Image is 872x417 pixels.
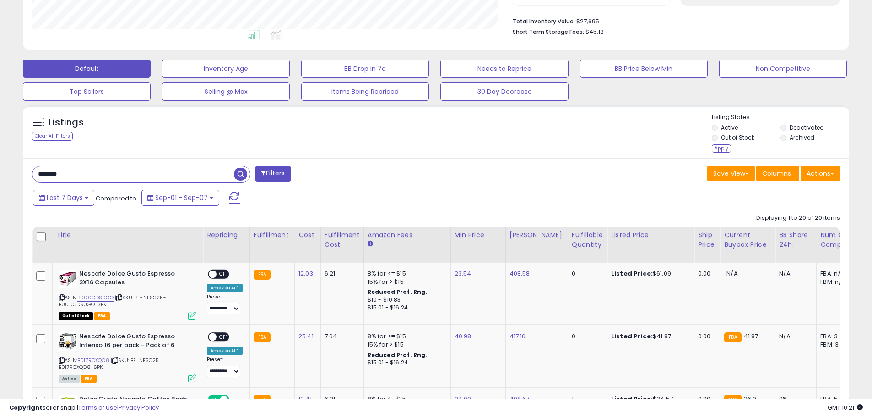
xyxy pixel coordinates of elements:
span: N/A [726,269,737,278]
p: Listing States: [712,113,849,122]
div: Amazon AI * [207,284,243,292]
div: Preset: [207,294,243,314]
span: FBA [94,312,110,320]
div: 0.00 [698,270,713,278]
a: Terms of Use [78,403,117,412]
button: Sep-01 - Sep-07 [141,190,219,206]
div: Fulfillable Quantity [572,230,603,249]
button: Columns [756,166,799,181]
div: Fulfillment Cost [325,230,360,249]
div: Title [56,230,199,240]
button: Save View [707,166,755,181]
button: 30 Day Decrease [440,82,568,101]
a: Privacy Policy [119,403,159,412]
div: $10 - $10.83 [368,296,444,304]
b: Listed Price: [611,269,653,278]
div: Min Price [455,230,502,240]
div: Apply [712,144,731,153]
span: | SKU: BE-NESC25-B000ODS0GO-3PK [59,294,166,308]
button: Last 7 Days [33,190,94,206]
div: 0.00 [698,332,713,341]
div: seller snap | | [9,404,159,412]
div: BB Share 24h. [779,230,812,249]
div: FBM: 3 [820,341,850,349]
a: 25.41 [298,332,314,341]
label: Archived [790,134,814,141]
a: 408.58 [509,269,530,278]
div: 15% for > $15 [368,341,444,349]
b: Listed Price: [611,332,653,341]
div: FBM: n/a [820,278,850,286]
button: Actions [801,166,840,181]
button: BB Drop in 7d [301,60,429,78]
div: Cost [298,230,317,240]
div: $15.01 - $16.24 [368,359,444,367]
div: ASIN: [59,332,196,381]
button: Inventory Age [162,60,290,78]
b: Nescafe Dolce Gusto Espresso Intenso 16 per pack - Pack of 6 [79,332,190,352]
b: Reduced Prof. Rng. [368,351,428,359]
div: Fulfillment [254,230,291,240]
label: Active [721,124,738,131]
div: 7.64 [325,332,357,341]
div: $61.09 [611,270,687,278]
button: Filters [255,166,291,182]
a: 23.54 [455,269,471,278]
div: 8% for <= $15 [368,270,444,278]
small: Amazon Fees. [368,240,373,248]
span: 2025-09-15 10:21 GMT [828,403,863,412]
button: Selling @ Max [162,82,290,101]
small: FBA [724,332,741,342]
div: Listed Price [611,230,690,240]
button: Items Being Repriced [301,82,429,101]
span: 41.87 [744,332,758,341]
strong: Copyright [9,403,43,412]
div: Repricing [207,230,246,240]
span: | SKU: BE-NESC25-B017ROXQO8-6PK [59,357,162,370]
a: B000ODS0GO [77,294,114,302]
a: 12.03 [298,269,313,278]
div: $41.87 [611,332,687,341]
label: Deactivated [790,124,824,131]
a: 40.98 [455,332,471,341]
div: Clear All Filters [32,132,73,141]
div: $15.01 - $16.24 [368,304,444,312]
div: N/A [779,270,809,278]
span: Columns [762,169,791,178]
div: 15% for > $15 [368,278,444,286]
span: All listings currently available for purchase on Amazon [59,375,80,383]
b: Total Inventory Value: [513,17,575,25]
span: All listings that are currently out of stock and unavailable for purchase on Amazon [59,312,93,320]
span: Compared to: [96,194,138,203]
div: 6.21 [325,270,357,278]
div: 0 [572,270,600,278]
div: [PERSON_NAME] [509,230,564,240]
span: OFF [217,333,231,341]
img: 518Ri1uDLuL._SL40_.jpg [59,332,77,351]
span: FBA [81,375,97,383]
button: Default [23,60,151,78]
div: Ship Price [698,230,716,249]
span: Last 7 Days [47,193,83,202]
label: Out of Stock [721,134,754,141]
a: B017ROXQO8 [77,357,109,364]
button: Needs to Reprice [440,60,568,78]
a: 417.16 [509,332,526,341]
div: Preset: [207,357,243,377]
div: Amazon Fees [368,230,447,240]
button: Non Competitive [719,60,847,78]
div: ASIN: [59,270,196,319]
b: Short Term Storage Fees: [513,28,584,36]
small: FBA [254,332,271,342]
span: Sep-01 - Sep-07 [155,193,208,202]
h5: Listings [49,116,84,129]
div: FBA: n/a [820,270,850,278]
button: Top Sellers [23,82,151,101]
div: N/A [779,332,809,341]
b: Nescafe Dolce Gusto Espresso 3X16 Capsules [79,270,190,289]
img: 41TOAixGTKL._SL40_.jpg [59,270,77,288]
div: Current Buybox Price [724,230,771,249]
span: $45.13 [585,27,604,36]
div: Num of Comp. [820,230,854,249]
div: 8% for <= $15 [368,332,444,341]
